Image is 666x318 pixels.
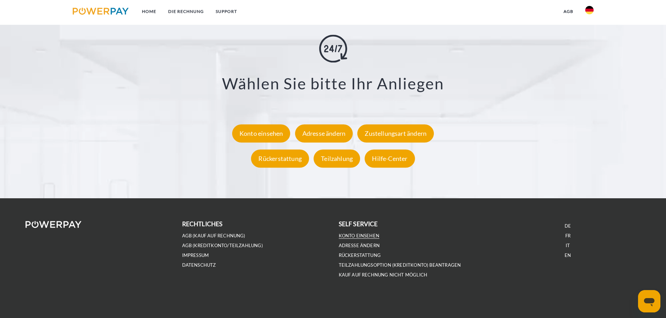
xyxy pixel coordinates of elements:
[566,243,570,249] a: IT
[339,243,380,249] a: Adresse ändern
[295,124,353,142] div: Adresse ändern
[249,155,311,162] a: Rückerstattung
[26,221,82,228] img: logo-powerpay-white.svg
[230,130,292,137] a: Konto einsehen
[565,223,571,229] a: DE
[312,155,362,162] a: Teilzahlung
[182,252,209,258] a: IMPRESSUM
[314,149,360,168] div: Teilzahlung
[42,74,624,93] h3: Wählen Sie bitte Ihr Anliegen
[182,243,263,249] a: AGB (Kreditkonto/Teilzahlung)
[357,124,434,142] div: Zustellungsart ändern
[365,149,415,168] div: Hilfe-Center
[339,252,381,258] a: Rückerstattung
[585,6,594,14] img: de
[293,130,355,137] a: Adresse ändern
[232,124,291,142] div: Konto einsehen
[356,130,436,137] a: Zustellungsart ändern
[363,155,416,162] a: Hilfe-Center
[162,5,210,18] a: DIE RECHNUNG
[319,35,347,62] img: online-shopping.svg
[182,262,216,268] a: DATENSCHUTZ
[339,272,428,278] a: Kauf auf Rechnung nicht möglich
[182,220,223,228] b: rechtliches
[136,5,162,18] a: Home
[210,5,243,18] a: SUPPORT
[339,233,380,239] a: Konto einsehen
[73,8,129,15] img: logo-powerpay.svg
[182,233,245,239] a: AGB (Kauf auf Rechnung)
[251,149,309,168] div: Rückerstattung
[339,220,378,228] b: self service
[565,233,571,239] a: FR
[558,5,579,18] a: agb
[339,262,461,268] a: Teilzahlungsoption (KREDITKONTO) beantragen
[638,290,660,312] iframe: Schaltfläche zum Öffnen des Messaging-Fensters
[565,252,571,258] a: EN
